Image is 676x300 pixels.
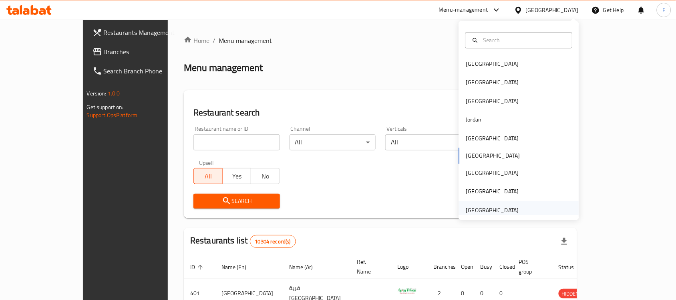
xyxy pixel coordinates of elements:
[427,255,455,279] th: Branches
[466,116,482,124] div: Jordan
[559,289,583,298] span: HIDDEN
[87,102,124,112] span: Get support on:
[221,262,257,272] span: Name (En)
[193,107,567,119] h2: Restaurant search
[466,169,519,178] div: [GEOGRAPHIC_DATA]
[493,255,513,279] th: Closed
[190,262,205,272] span: ID
[104,28,189,37] span: Restaurants Management
[251,168,280,184] button: No
[250,235,296,248] div: Total records count
[662,6,665,14] span: F
[254,170,277,182] span: No
[193,168,223,184] button: All
[466,60,519,69] div: [GEOGRAPHIC_DATA]
[559,262,585,272] span: Status
[559,289,583,298] div: HIDDEN
[466,97,519,105] div: [GEOGRAPHIC_DATA]
[219,36,272,45] span: Menu management
[193,134,280,150] input: Search for restaurant name or ID..
[250,238,296,245] span: 10304 record(s)
[290,134,376,150] div: All
[86,23,196,42] a: Restaurants Management
[526,6,579,14] div: [GEOGRAPHIC_DATA]
[104,66,189,76] span: Search Branch Phone
[184,61,263,74] h2: Menu management
[466,78,519,87] div: [GEOGRAPHIC_DATA]
[466,206,519,215] div: [GEOGRAPHIC_DATA]
[200,196,274,206] span: Search
[480,36,567,45] input: Search
[466,187,519,196] div: [GEOGRAPHIC_DATA]
[87,110,138,120] a: Support.OpsPlatform
[357,257,381,276] span: Ref. Name
[289,262,323,272] span: Name (Ar)
[104,47,189,57] span: Branches
[86,61,196,81] a: Search Branch Phone
[226,170,248,182] span: Yes
[199,160,214,166] label: Upsell
[391,255,427,279] th: Logo
[213,36,215,45] li: /
[455,255,474,279] th: Open
[86,42,196,61] a: Branches
[519,257,543,276] span: POS group
[184,36,577,45] nav: breadcrumb
[385,134,472,150] div: All
[474,255,493,279] th: Busy
[108,88,120,99] span: 1.0.0
[87,88,107,99] span: Version:
[222,168,251,184] button: Yes
[184,36,209,45] a: Home
[190,235,296,248] h2: Restaurants list
[555,232,574,251] div: Export file
[439,5,488,15] div: Menu-management
[466,134,519,143] div: [GEOGRAPHIC_DATA]
[193,194,280,209] button: Search
[197,170,219,182] span: All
